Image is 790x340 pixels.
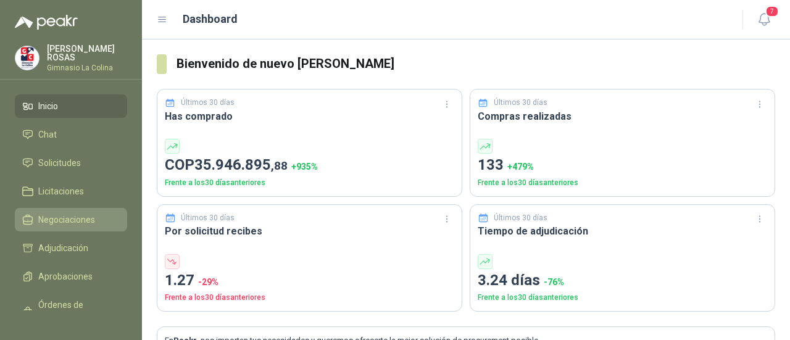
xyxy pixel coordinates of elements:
[38,156,81,170] span: Solicitudes
[198,277,218,287] span: -29 %
[15,293,127,330] a: Órdenes de Compra
[165,177,454,189] p: Frente a los 30 días anteriores
[15,265,127,288] a: Aprobaciones
[183,10,238,28] h1: Dashboard
[271,159,288,173] span: ,88
[494,212,547,224] p: Últimos 30 días
[38,298,115,325] span: Órdenes de Compra
[15,236,127,260] a: Adjudicación
[38,99,58,113] span: Inicio
[478,269,767,292] p: 3.24 días
[38,128,57,141] span: Chat
[478,177,767,189] p: Frente a los 30 días anteriores
[181,212,235,224] p: Últimos 30 días
[181,97,235,109] p: Últimos 30 días
[194,156,288,173] span: 35.946.895
[15,208,127,231] a: Negociaciones
[15,94,127,118] a: Inicio
[15,151,127,175] a: Solicitudes
[165,269,454,292] p: 1.27
[165,292,454,304] p: Frente a los 30 días anteriores
[38,241,88,255] span: Adjudicación
[38,213,95,226] span: Negociaciones
[15,123,127,146] a: Chat
[494,97,547,109] p: Últimos 30 días
[177,54,776,73] h3: Bienvenido de nuevo [PERSON_NAME]
[38,270,93,283] span: Aprobaciones
[47,64,127,72] p: Gimnasio La Colina
[478,223,767,239] h3: Tiempo de adjudicación
[15,46,39,70] img: Company Logo
[753,9,775,31] button: 7
[478,292,767,304] p: Frente a los 30 días anteriores
[15,15,78,30] img: Logo peakr
[165,109,454,124] h3: Has comprado
[544,277,564,287] span: -76 %
[47,44,127,62] p: [PERSON_NAME] ROSAS
[15,180,127,203] a: Licitaciones
[507,162,534,172] span: + 479 %
[478,154,767,177] p: 133
[38,185,84,198] span: Licitaciones
[165,223,454,239] h3: Por solicitud recibes
[765,6,779,17] span: 7
[165,154,454,177] p: COP
[478,109,767,124] h3: Compras realizadas
[291,162,318,172] span: + 935 %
